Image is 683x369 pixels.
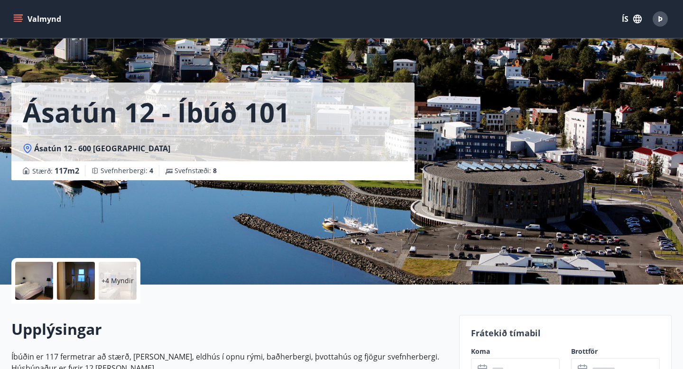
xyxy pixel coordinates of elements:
span: 117 m2 [55,166,79,176]
span: Svefnstæði : [175,166,217,175]
p: Frátekið tímabil [471,327,660,339]
p: +4 Myndir [102,276,134,286]
button: ÍS [617,10,647,28]
span: Svefnherbergi : [101,166,153,175]
button: Þ [649,8,672,30]
span: Ásatún 12 - 600 [GEOGRAPHIC_DATA] [34,143,170,154]
label: Brottför [571,347,660,356]
h1: Ásatún 12 - íbúð 101 [23,94,290,130]
label: Koma [471,347,560,356]
button: menu [11,10,65,28]
span: 8 [213,166,217,175]
span: 4 [149,166,153,175]
span: Þ [658,14,663,24]
h2: Upplýsingar [11,319,448,340]
span: Stærð : [32,165,79,176]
